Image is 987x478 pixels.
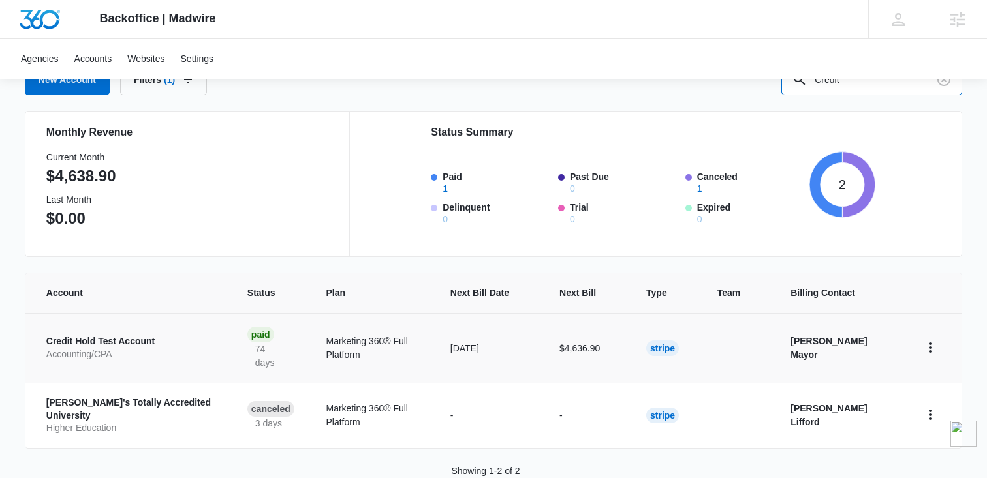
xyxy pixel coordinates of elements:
span: Billing Contact [791,286,888,300]
strong: [PERSON_NAME] Lifford [791,403,867,427]
div: Paid [247,327,274,342]
button: home [920,404,941,425]
button: Clear [933,69,954,90]
label: Delinquent [443,201,550,224]
p: 74 days [247,342,295,370]
p: $0.00 [46,207,116,230]
a: [PERSON_NAME]'s Totally Accredited UniversityHigher Education [46,396,216,435]
span: Account [46,286,197,300]
span: Next Bill [559,286,596,300]
button: Paid [443,184,448,193]
strong: [PERSON_NAME] Mayor [791,336,867,360]
p: Higher Education [46,422,216,435]
span: Status [247,286,276,300]
button: home [920,337,941,358]
span: Backoffice | Madwire [100,12,216,25]
p: Marketing 360® Full Platform [326,402,419,429]
p: [PERSON_NAME]'s Totally Accredited University [46,396,216,422]
div: Stripe [646,408,679,423]
label: Paid [443,170,550,193]
h3: Current Month [46,151,116,164]
a: Websites [119,39,172,79]
span: Team [717,286,741,300]
div: Canceled [247,401,294,417]
td: [DATE] [435,313,544,383]
a: Accounts [67,39,120,79]
td: - [544,383,631,448]
a: Settings [173,39,222,79]
h3: Last Month [46,193,116,207]
p: 3 days [247,417,290,430]
label: Expired [697,201,805,224]
p: $4,638.90 [46,164,116,188]
td: - [435,383,544,448]
p: Marketing 360® Full Platform [326,335,419,362]
span: Plan [326,286,419,300]
p: Showing 1-2 of 2 [451,464,520,478]
h2: Status Summary [431,125,875,140]
label: Trial [570,201,678,224]
td: $4,636.90 [544,313,631,383]
div: Stripe [646,340,679,356]
h2: Monthly Revenue [46,125,334,140]
span: Next Bill Date [450,286,509,300]
span: Type [646,286,667,300]
input: Search [781,64,962,95]
label: Past Due [570,170,678,193]
a: Credit Hold Test AccountAccounting/CPA [46,335,216,361]
a: New Account [25,64,110,95]
a: Agencies [13,39,67,79]
button: Canceled [697,184,702,193]
span: (1) [164,75,175,84]
tspan: 2 [839,177,846,192]
p: Credit Hold Test Account [46,335,216,348]
label: Canceled [697,170,805,193]
button: Filters(1) [120,64,207,95]
p: Accounting/CPA [46,348,216,361]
